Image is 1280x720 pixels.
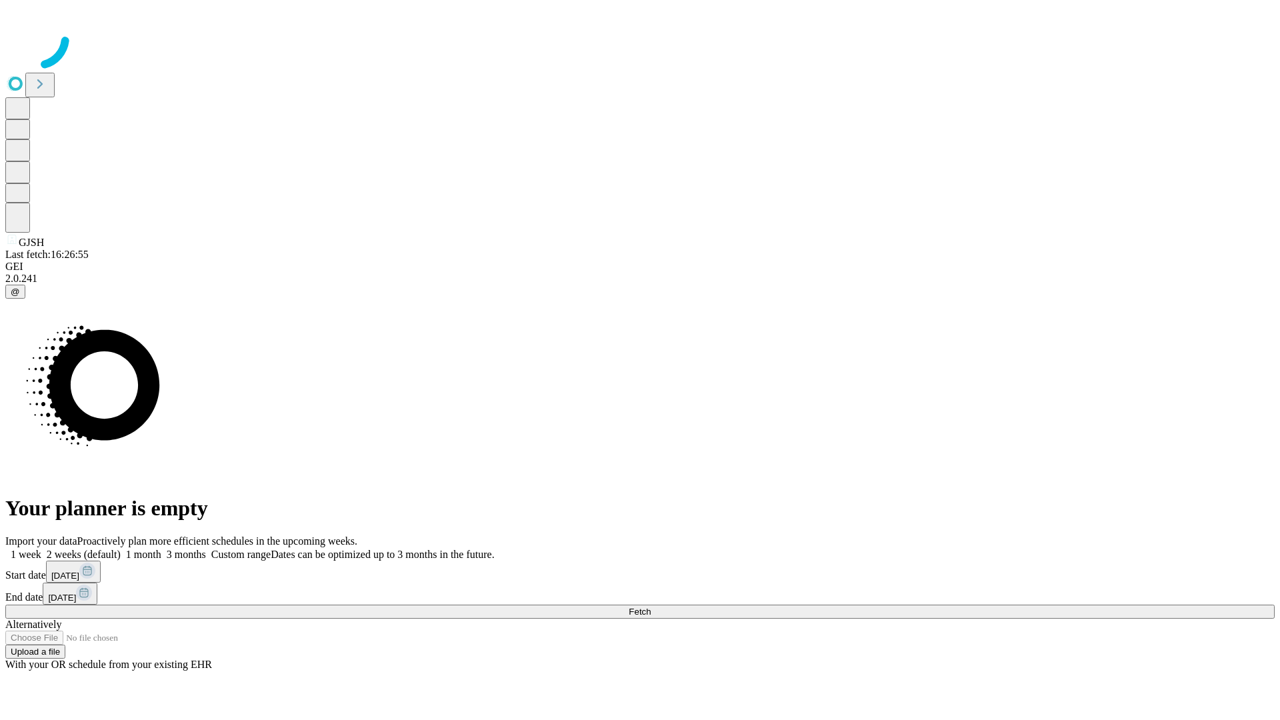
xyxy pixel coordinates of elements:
[5,535,77,547] span: Import your data
[5,645,65,659] button: Upload a file
[271,549,494,560] span: Dates can be optimized up to 3 months in the future.
[51,571,79,581] span: [DATE]
[211,549,271,560] span: Custom range
[126,549,161,560] span: 1 month
[47,549,121,560] span: 2 weeks (default)
[5,273,1275,285] div: 2.0.241
[77,535,357,547] span: Proactively plan more efficient schedules in the upcoming weeks.
[11,549,41,560] span: 1 week
[5,583,1275,605] div: End date
[5,561,1275,583] div: Start date
[167,549,206,560] span: 3 months
[11,287,20,297] span: @
[46,561,101,583] button: [DATE]
[5,605,1275,619] button: Fetch
[5,619,61,630] span: Alternatively
[629,607,651,617] span: Fetch
[5,659,212,670] span: With your OR schedule from your existing EHR
[5,496,1275,521] h1: Your planner is empty
[5,249,89,260] span: Last fetch: 16:26:55
[43,583,97,605] button: [DATE]
[48,593,76,603] span: [DATE]
[19,237,44,248] span: GJSH
[5,285,25,299] button: @
[5,261,1275,273] div: GEI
